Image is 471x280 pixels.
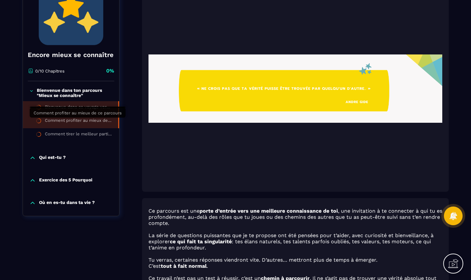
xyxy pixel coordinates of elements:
p: C’est . [148,263,442,269]
strong: ce qui fait ta singularité [170,238,232,245]
div: Comment profiter au mieux de ce parcours [45,118,112,125]
p: 0% [106,67,114,74]
p: Bienvenue dans ton parcours "Mieux se connaître" [37,88,113,98]
p: Qui est-tu ? [39,155,66,161]
p: Exercice des 5 Pourquoi [39,177,92,184]
strong: porte d’entrée vers une meilleure connaissance de toi [200,208,338,214]
span: Comment profiter au mieux de ce parcours [34,111,122,115]
p: 0/10 Chapitres [35,69,65,73]
div: Bienvenue dans ce voyage vers toi-même [45,104,112,111]
strong: tout à fait normal [161,263,207,269]
p: La série de questions puissantes que je te propose ont été pensées pour t’aider, avec curiosité e... [148,232,442,251]
div: Comment tirer le meilleur parti de ce parcours [45,131,113,139]
p: Ce parcours est une , une invitation à te connecter à qui tu es profondément, au-delà des rôles q... [148,208,442,226]
p: Tu verras, certaines réponses viendront vite. D’autres… mettront plus de temps à émerger. [148,257,442,263]
h4: Encore mieux se connaître [28,50,114,59]
p: Où en es-tu dans ta vie ? [39,200,95,206]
